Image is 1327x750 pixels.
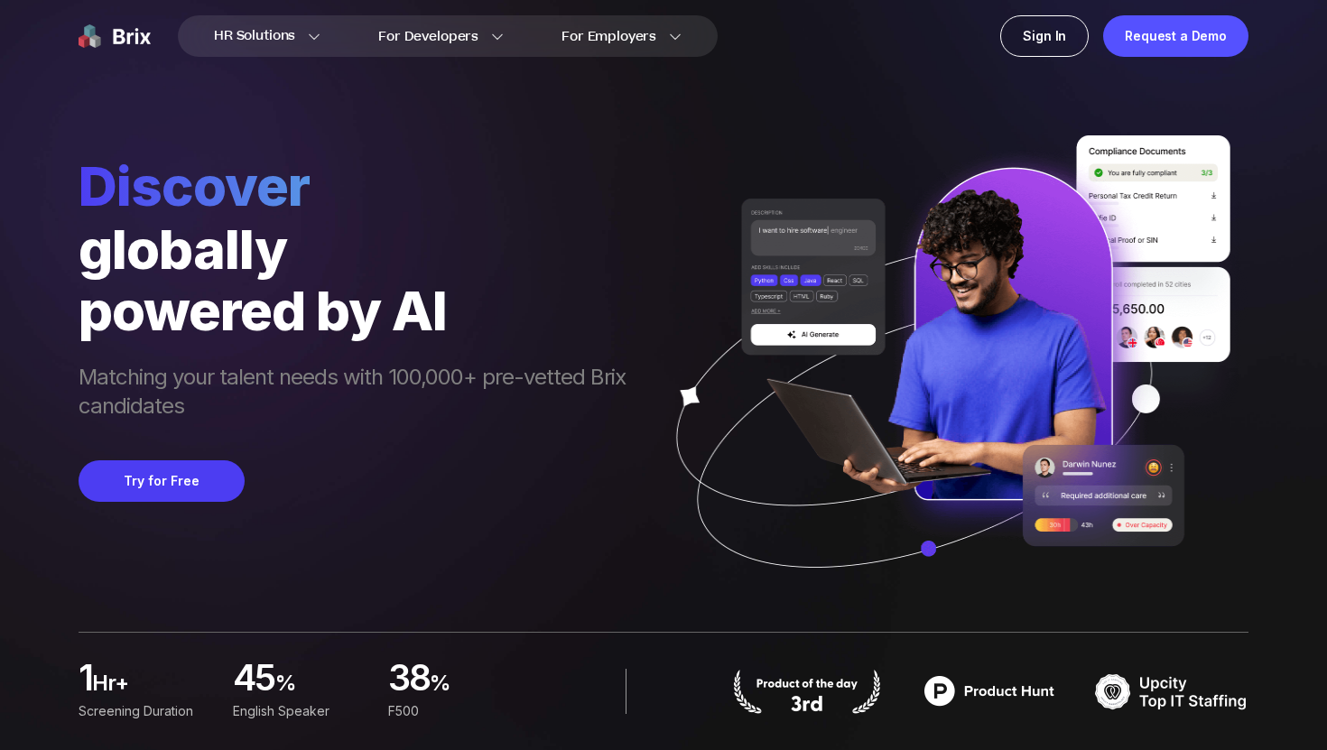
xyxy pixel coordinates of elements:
[430,669,521,705] span: %
[79,363,644,424] span: Matching your talent needs with 100,000+ pre-vetted Brix candidates
[214,22,295,51] span: HR Solutions
[79,701,211,721] div: Screening duration
[79,460,245,502] button: Try for Free
[79,218,644,280] div: globally
[644,135,1248,621] img: ai generate
[233,701,366,721] div: English Speaker
[233,662,275,698] span: 45
[1095,669,1248,714] img: TOP IT STAFFING
[79,280,644,341] div: powered by AI
[388,701,521,721] div: F500
[730,669,884,714] img: product hunt badge
[79,153,644,218] span: Discover
[378,27,478,46] span: For Developers
[275,669,367,705] span: %
[388,662,431,698] span: 38
[1000,15,1089,57] a: Sign In
[1103,15,1248,57] a: Request a Demo
[913,669,1066,714] img: product hunt badge
[561,27,656,46] span: For Employers
[79,662,92,698] span: 1
[92,669,211,705] span: hr+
